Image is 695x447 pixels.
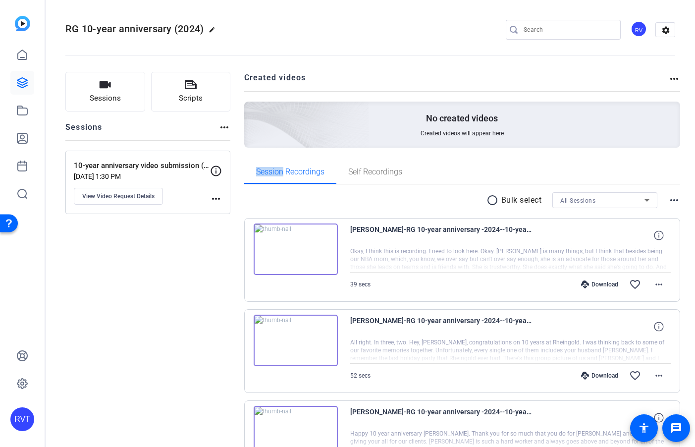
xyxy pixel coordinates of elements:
[350,406,534,430] span: [PERSON_NAME]-RG 10-year anniversary -2024--10-year anniversary video submission -2024- -17582300...
[244,72,669,91] h2: Created videos
[426,112,498,124] p: No created videos
[350,223,534,247] span: [PERSON_NAME]-RG 10-year anniversary -2024--10-year anniversary video submission -2024- -17583049...
[151,72,231,112] button: Scripts
[350,372,371,379] span: 52 secs
[421,129,504,137] span: Created videos will appear here
[65,121,103,140] h2: Sessions
[218,121,230,133] mat-icon: more_horiz
[631,21,648,38] ngx-avatar: Reingold Video Team
[179,93,203,104] span: Scripts
[82,192,155,200] span: View Video Request Details
[133,3,370,219] img: Creted videos background
[210,193,222,205] mat-icon: more_horiz
[65,23,204,35] span: RG 10-year anniversary (2024)
[74,188,163,205] button: View Video Request Details
[560,197,595,204] span: All Sessions
[350,281,371,288] span: 39 secs
[254,315,338,366] img: thumb-nail
[653,279,665,290] mat-icon: more_horiz
[348,168,402,176] span: Self Recordings
[254,223,338,275] img: thumb-nail
[653,370,665,382] mat-icon: more_horiz
[629,279,641,290] mat-icon: favorite_border
[668,194,680,206] mat-icon: more_horiz
[74,160,210,171] p: 10-year anniversary video submission (2024)
[15,16,30,31] img: blue-gradient.svg
[256,168,324,176] span: Session Recordings
[524,24,613,36] input: Search
[576,372,623,380] div: Download
[10,407,34,431] div: RVT
[90,93,121,104] span: Sessions
[576,280,623,288] div: Download
[74,172,210,180] p: [DATE] 1:30 PM
[65,72,145,112] button: Sessions
[670,422,682,434] mat-icon: message
[486,194,501,206] mat-icon: radio_button_unchecked
[668,73,680,85] mat-icon: more_horiz
[638,422,650,434] mat-icon: accessibility
[629,370,641,382] mat-icon: favorite_border
[501,194,542,206] p: Bulk select
[656,23,676,38] mat-icon: settings
[209,26,220,38] mat-icon: edit
[631,21,647,37] div: RV
[350,315,534,338] span: [PERSON_NAME]-RG 10-year anniversary -2024--10-year anniversary video submission -2024- -17582994...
